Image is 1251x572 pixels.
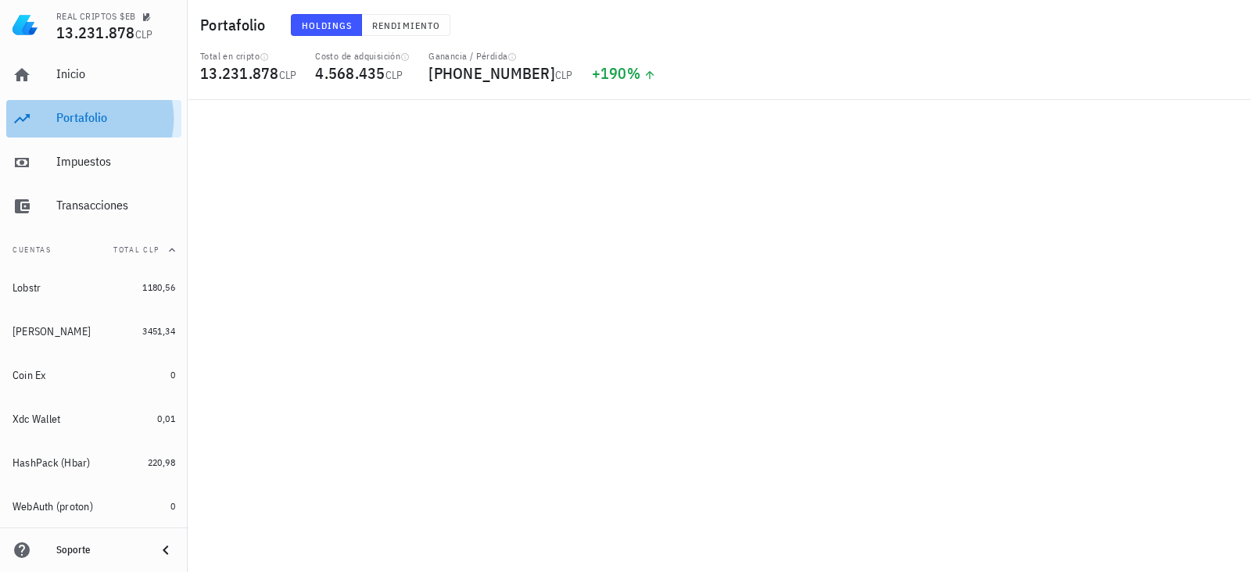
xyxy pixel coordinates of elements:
span: 0 [170,369,175,381]
a: HashPack (Hbar) 220,98 [6,444,181,481]
div: avatar [1217,13,1242,38]
button: Holdings [291,14,363,36]
a: Lobstr 1180,56 [6,269,181,306]
span: 13.231.878 [200,63,279,84]
span: Rendimiento [371,20,440,31]
span: 0 [170,500,175,512]
button: CuentasTotal CLP [6,231,181,269]
a: Portafolio [6,100,181,138]
span: [PHONE_NUMBER] [428,63,555,84]
div: Transacciones [56,198,175,213]
h1: Portafolio [200,13,272,38]
a: Impuestos [6,144,181,181]
div: Impuestos [56,154,175,169]
span: CLP [135,27,153,41]
span: 4.568.435 [315,63,385,84]
span: 0,01 [157,413,175,424]
a: Inicio [6,56,181,94]
div: Inicio [56,66,175,81]
span: CLP [555,68,573,82]
span: 13.231.878 [56,22,135,43]
img: LedgiFi [13,13,38,38]
div: Ganancia / Pérdida [428,50,572,63]
span: Holdings [301,20,353,31]
span: Total CLP [113,245,160,255]
div: WebAuth (proton) [13,500,93,513]
span: 1180,56 [142,281,175,293]
div: Soporte [56,544,144,556]
span: % [627,63,640,84]
a: Xdc Wallet 0,01 [6,400,181,438]
a: Transacciones [6,188,181,225]
a: [PERSON_NAME] 3451,34 [6,313,181,350]
div: Xdc Wallet [13,413,61,426]
span: 220,98 [148,456,175,468]
div: Costo de adquisición [315,50,410,63]
span: 3451,34 [142,325,175,337]
div: HashPack (Hbar) [13,456,91,470]
div: REAL CRIPTOS $EB [56,10,135,23]
span: CLP [385,68,403,82]
div: Lobstr [13,281,41,295]
span: CLP [279,68,297,82]
button: Rendimiento [362,14,450,36]
a: WebAuth (proton) 0 [6,488,181,525]
div: Coin Ex [13,369,46,382]
div: +190 [592,66,657,81]
div: Total en cripto [200,50,296,63]
a: Coin Ex 0 [6,356,181,394]
div: Portafolio [56,110,175,125]
div: [PERSON_NAME] [13,325,91,338]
